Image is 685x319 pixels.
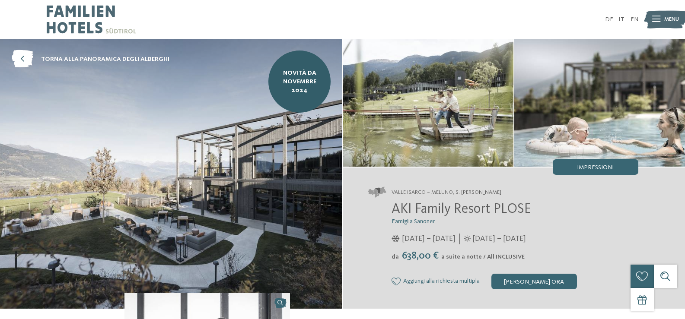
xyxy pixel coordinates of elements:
span: [DATE] – [DATE] [402,234,456,244]
span: Famiglia Sanoner [392,218,435,224]
span: a suite a notte / All INCLUSIVE [441,254,525,260]
span: AKI Family Resort PLOSE [392,202,531,216]
a: torna alla panoramica degli alberghi [12,51,169,68]
div: [PERSON_NAME] ora [491,274,577,289]
span: Valle Isarco – Meluno, S. [PERSON_NAME] [392,189,501,196]
a: DE [605,16,613,22]
a: EN [631,16,638,22]
span: Aggiungi alla richiesta multipla [403,278,480,285]
img: AKI: tutto quello che un bimbo può desiderare [514,39,685,167]
i: Orari d'apertura inverno [392,235,400,242]
span: 638,00 € [400,251,440,261]
span: Impressioni [577,164,614,171]
i: Orari d'apertura estate [464,235,471,242]
img: AKI: tutto quello che un bimbo può desiderare [343,39,514,167]
span: NOVITÀ da novembre 2024 [274,69,325,95]
span: Menu [664,16,679,23]
a: IT [619,16,624,22]
span: [DATE] – [DATE] [472,234,526,244]
span: torna alla panoramica degli alberghi [41,55,169,63]
span: da [392,254,399,260]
